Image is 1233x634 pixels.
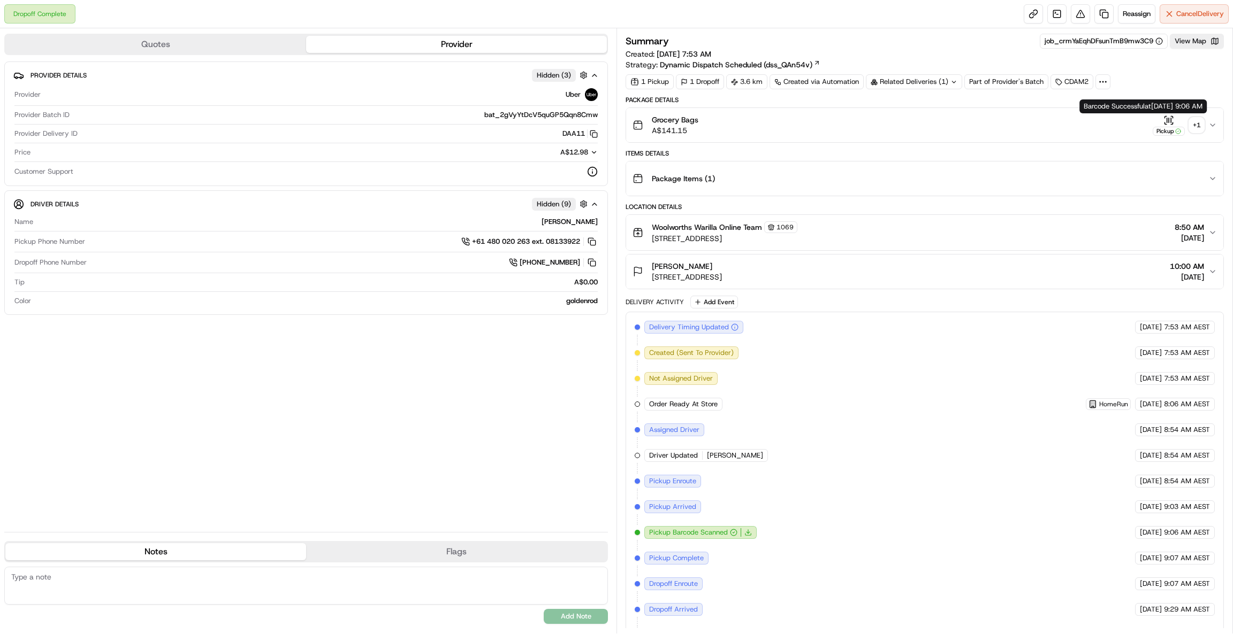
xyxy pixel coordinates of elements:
div: CDAM2 [1051,74,1093,89]
span: Provider Batch ID [14,110,70,120]
div: Barcode Successful [1079,99,1207,113]
div: Items Details [626,149,1224,158]
span: [DATE] [1140,528,1162,537]
span: [DATE] [1140,348,1162,358]
div: Location Details [626,203,1224,211]
button: Pickup [1153,115,1185,136]
span: Reassign [1123,9,1151,19]
span: Delivery Timing Updated [649,322,729,332]
span: [DATE] [1170,272,1204,282]
div: + 1 [1189,118,1204,133]
div: Pickup [1153,127,1185,136]
button: Add Event [690,296,738,308]
span: Pickup Enroute [649,476,696,486]
span: Dropoff Phone Number [14,258,87,267]
span: 8:54 AM AEST [1164,425,1210,435]
span: 9:07 AM AEST [1164,579,1210,589]
span: 9:07 AM AEST [1164,553,1210,563]
span: Created (Sent To Provider) [649,348,734,358]
button: Pickup+1 [1153,115,1204,136]
span: Color [14,296,31,306]
span: [DATE] [1140,502,1162,512]
span: Grocery Bags [652,114,698,125]
span: at [DATE] 9:06 AM [1145,102,1202,111]
button: Flags [306,543,607,560]
div: goldenrod [35,296,598,306]
span: Provider [14,90,41,99]
span: Dynamic Dispatch Scheduled (dss_QAn54v) [660,59,812,70]
span: Cancel Delivery [1176,9,1224,19]
button: Woolworths Warilla Online Team1069[STREET_ADDRESS]8:50 AM[DATE] [626,215,1223,250]
span: Not Assigned Driver [649,374,713,383]
span: 8:06 AM AEST [1164,399,1210,409]
button: Provider DetailsHidden (3) [13,66,599,84]
button: CancelDelivery [1160,4,1229,24]
span: 7:53 AM AEST [1164,322,1210,332]
span: Pickup Complete [649,553,704,563]
span: [DATE] [1140,553,1162,563]
span: HomeRun [1099,400,1128,408]
a: Created via Automation [770,74,864,89]
button: Notes [5,543,306,560]
a: +61 480 020 263 ext. 08133922 [461,236,598,248]
span: Order Ready At Store [649,399,718,409]
button: Pickup Barcode Scanned [649,528,737,537]
img: uber-new-logo.jpeg [585,88,598,101]
div: 1 Dropoff [676,74,724,89]
span: Dropoff Enroute [649,579,698,589]
span: 8:54 AM AEST [1164,451,1210,460]
div: A$0.00 [29,277,598,287]
span: Driver Updated [649,451,698,460]
span: Pickup Phone Number [14,237,85,246]
span: Dropoff Arrived [649,605,698,614]
div: [PERSON_NAME] [37,217,598,227]
a: [PHONE_NUMBER] [509,257,598,268]
span: [PERSON_NAME] [652,261,712,272]
button: [PERSON_NAME][STREET_ADDRESS]10:00 AM[DATE] [626,254,1223,289]
span: 1069 [777,223,794,231]
span: 10:00 AM [1170,261,1204,272]
button: Quotes [5,36,306,53]
div: 1 Pickup [626,74,674,89]
div: 3.6 km [726,74,767,89]
span: [DATE] [1140,579,1162,589]
span: +61 480 020 263 ext. 08133922 [472,237,580,246]
span: [DATE] [1140,476,1162,486]
button: Grocery BagsA$141.15Pickup+1 [626,108,1223,142]
span: [DATE] [1175,233,1204,243]
button: View Map [1170,34,1224,49]
span: Woolworths Warilla Online Team [652,222,762,233]
span: [DATE] [1140,399,1162,409]
div: Strategy: [626,59,820,70]
div: Delivery Activity [626,298,684,306]
span: [DATE] [1140,451,1162,460]
span: [DATE] [1140,322,1162,332]
a: Dynamic Dispatch Scheduled (dss_QAn54v) [660,59,820,70]
h3: Summary [626,36,669,46]
span: [DATE] [1140,374,1162,383]
button: job_crmYaEqhDFsunTmB9mw3C9 [1045,36,1163,46]
span: Customer Support [14,167,73,176]
span: Hidden ( 9 ) [537,199,571,209]
span: [STREET_ADDRESS] [652,272,722,282]
span: [DATE] 7:53 AM [657,49,711,59]
span: Tip [14,277,25,287]
span: 7:53 AM AEST [1164,374,1210,383]
span: 8:50 AM [1175,222,1204,233]
span: Created: [626,49,711,59]
span: Provider Delivery ID [14,129,78,138]
span: 9:29 AM AEST [1164,605,1210,614]
span: Hidden ( 3 ) [537,71,571,80]
span: Pickup Arrived [649,502,696,512]
button: Package Items (1) [626,161,1223,196]
button: DAA11 [562,129,598,138]
span: Uber [566,90,581,99]
span: 9:06 AM AEST [1164,528,1210,537]
span: Assigned Driver [649,425,699,435]
button: A$12.98 [504,148,598,157]
span: [DATE] [1140,425,1162,435]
